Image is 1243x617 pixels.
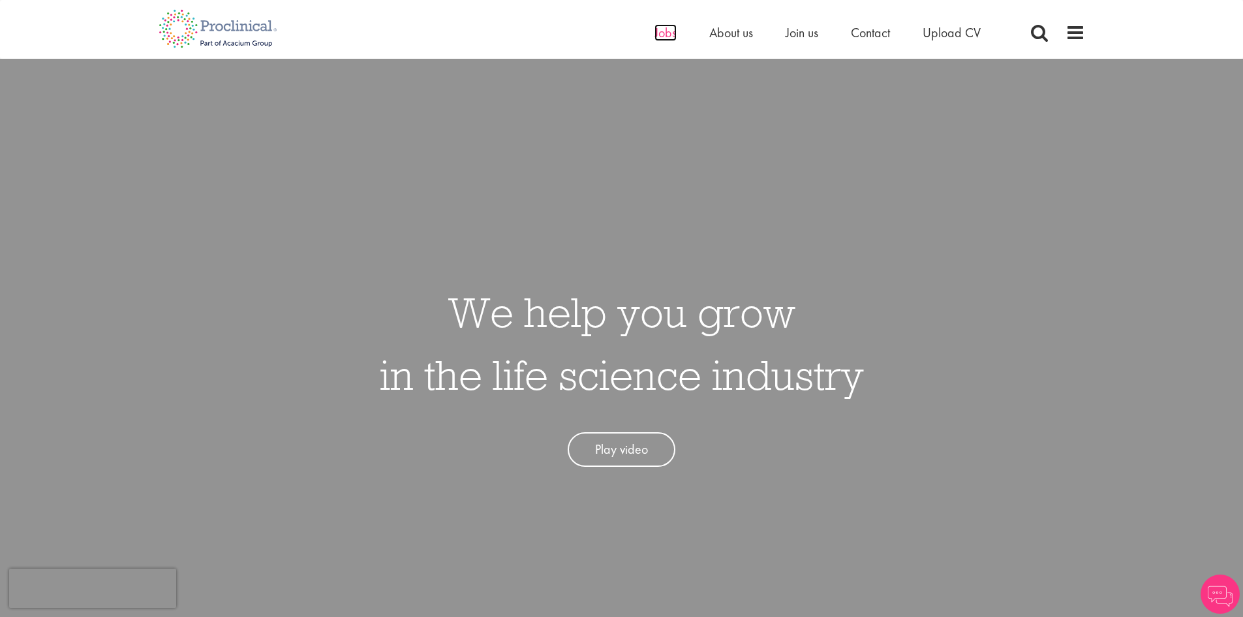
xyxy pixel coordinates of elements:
a: Upload CV [923,24,981,41]
a: Jobs [654,24,677,41]
a: Contact [851,24,890,41]
img: Chatbot [1201,575,1240,614]
a: About us [709,24,753,41]
a: Play video [568,432,675,467]
a: Join us [786,24,818,41]
h1: We help you grow in the life science industry [380,281,864,406]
